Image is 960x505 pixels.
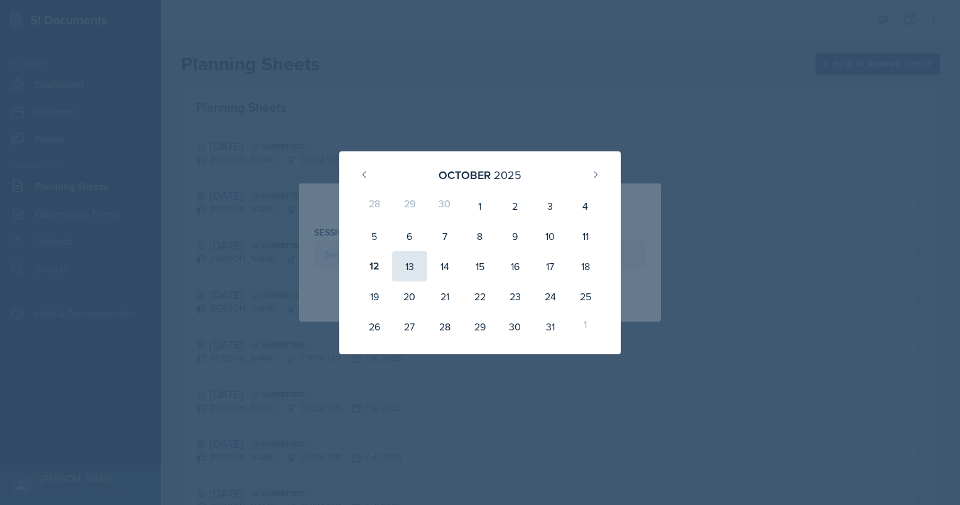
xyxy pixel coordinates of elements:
[357,191,392,221] div: 28
[533,312,568,342] div: 31
[427,281,462,312] div: 21
[462,312,498,342] div: 29
[392,221,427,251] div: 6
[498,281,533,312] div: 23
[568,312,603,342] div: 1
[392,191,427,221] div: 29
[357,221,392,251] div: 5
[462,281,498,312] div: 22
[498,221,533,251] div: 9
[392,251,427,281] div: 13
[427,251,462,281] div: 14
[462,221,498,251] div: 8
[427,191,462,221] div: 30
[427,221,462,251] div: 7
[462,251,498,281] div: 15
[533,221,568,251] div: 10
[357,251,392,281] div: 12
[568,191,603,221] div: 4
[498,251,533,281] div: 16
[357,312,392,342] div: 26
[568,221,603,251] div: 11
[439,166,491,183] div: October
[533,191,568,221] div: 3
[498,312,533,342] div: 30
[392,312,427,342] div: 27
[533,281,568,312] div: 24
[568,251,603,281] div: 18
[533,251,568,281] div: 17
[498,191,533,221] div: 2
[392,281,427,312] div: 20
[462,191,498,221] div: 1
[494,166,521,183] div: 2025
[357,281,392,312] div: 19
[568,281,603,312] div: 25
[427,312,462,342] div: 28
